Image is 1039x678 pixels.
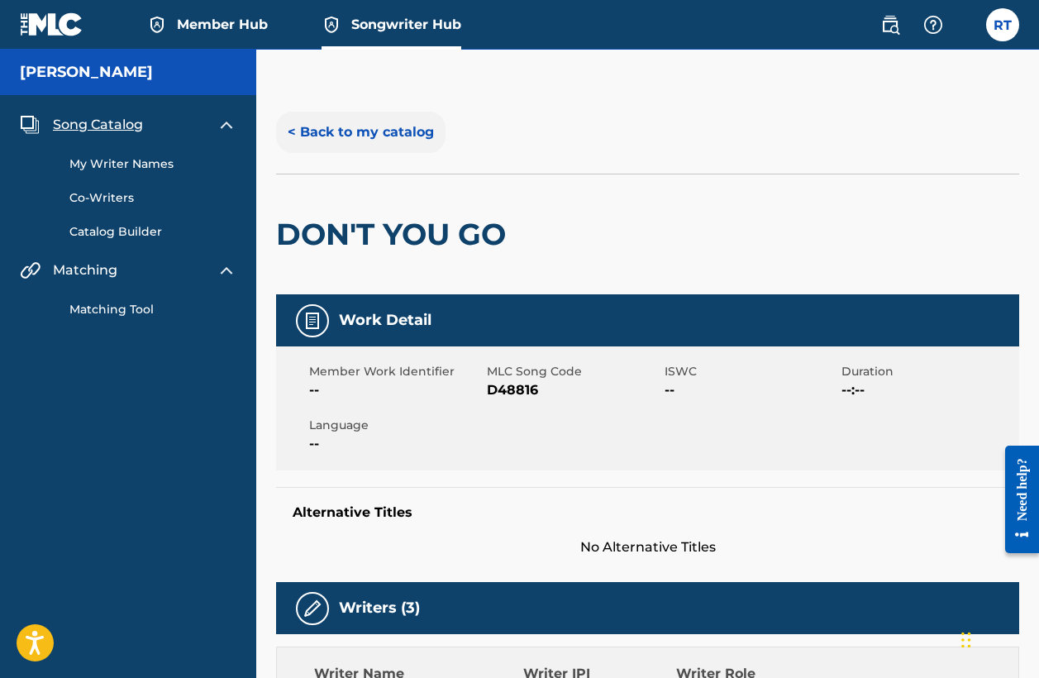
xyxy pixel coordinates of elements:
img: expand [217,260,236,280]
h5: Work Detail [339,311,431,330]
h5: Writers (3) [339,599,420,618]
a: Catalog Builder [69,223,236,241]
a: Song CatalogSong Catalog [20,115,143,135]
h5: Rachel Thibodeau [20,63,153,82]
span: ISWC [665,363,838,380]
span: D48816 [487,380,660,400]
img: Top Rightsholder [322,15,341,35]
span: --:-- [841,380,1015,400]
div: Notifications [960,17,976,33]
span: -- [665,380,838,400]
h2: DON'T YOU GO [276,216,514,253]
a: Co-Writers [69,189,236,207]
a: Public Search [874,8,907,41]
a: My Writer Names [69,155,236,173]
img: help [923,15,943,35]
span: Member Work Identifier [309,363,483,380]
img: Song Catalog [20,115,40,135]
img: expand [217,115,236,135]
span: Songwriter Hub [351,15,461,34]
span: No Alternative Titles [276,537,1019,557]
span: Song Catalog [53,115,143,135]
button: < Back to my catalog [276,112,446,153]
span: -- [309,434,483,454]
div: Drag [961,615,971,665]
img: Matching [20,260,41,280]
iframe: Resource Center [993,429,1039,571]
span: Language [309,417,483,434]
img: search [880,15,900,35]
a: Matching Tool [69,301,236,318]
span: MLC Song Code [487,363,660,380]
span: Duration [841,363,1015,380]
img: Writers [303,599,322,618]
h5: Alternative Titles [293,504,1003,521]
div: User Menu [986,8,1019,41]
span: -- [309,380,483,400]
div: Help [917,8,950,41]
span: Matching [53,260,117,280]
img: MLC Logo [20,12,83,36]
iframe: Chat Widget [956,599,1039,678]
img: Work Detail [303,311,322,331]
span: Member Hub [177,15,268,34]
img: Top Rightsholder [147,15,167,35]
